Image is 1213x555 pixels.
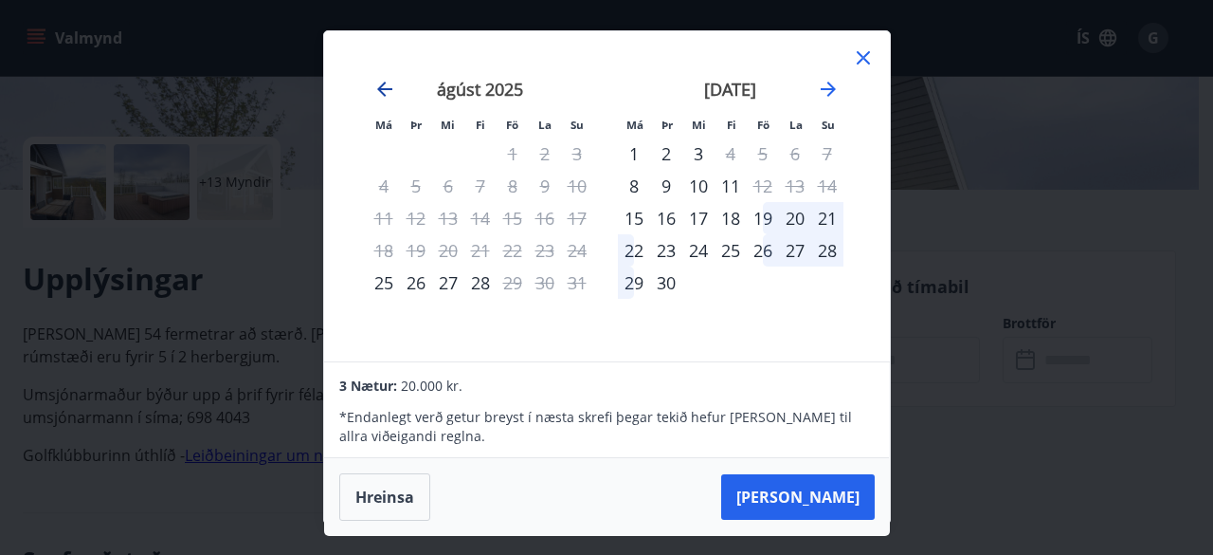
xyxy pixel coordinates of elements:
small: Su [822,118,835,132]
td: Choose þriðjudagur, 26. ágúst 2025 as your check-in date. It’s available. [400,267,432,299]
td: Not available. laugardagur, 30. ágúst 2025 [529,267,561,299]
td: Choose föstudagur, 29. ágúst 2025 as your check-in date. It’s available. [497,267,529,299]
small: Fö [506,118,518,132]
small: Fö [757,118,769,132]
td: Not available. sunnudagur, 7. september 2025 [811,138,843,170]
td: Not available. laugardagur, 23. ágúst 2025 [529,234,561,267]
td: Choose föstudagur, 12. september 2025 as your check-in date. It’s available. [747,170,779,202]
div: Calendar [347,54,867,341]
td: Choose mánudagur, 22. september 2025 as your check-in date. It’s available. [618,234,650,267]
strong: ágúst 2025 [437,78,523,101]
div: Aðeins innritun í boði [368,267,400,299]
td: Choose mánudagur, 29. september 2025 as your check-in date. It’s available. [618,267,650,299]
div: 26 [747,234,779,267]
td: Not available. fimmtudagur, 21. ágúst 2025 [464,234,497,267]
td: Not available. föstudagur, 8. ágúst 2025 [497,170,529,202]
td: Not available. þriðjudagur, 19. ágúst 2025 [400,234,432,267]
div: Aðeins innritun í boði [618,202,650,234]
td: Choose miðvikudagur, 17. september 2025 as your check-in date. It’s available. [682,202,715,234]
td: Not available. laugardagur, 9. ágúst 2025 [529,170,561,202]
td: Not available. sunnudagur, 3. ágúst 2025 [561,138,593,170]
td: Not available. miðvikudagur, 20. ágúst 2025 [432,234,464,267]
div: 22 [618,234,650,267]
small: Su [570,118,584,132]
td: Choose föstudagur, 19. september 2025 as your check-in date. It’s available. [747,202,779,234]
div: Move forward to switch to the next month. [817,78,840,101]
td: Choose mánudagur, 15. september 2025 as your check-in date. It’s available. [618,202,650,234]
td: Choose sunnudagur, 28. september 2025 as your check-in date. It’s available. [811,234,843,267]
td: Choose þriðjudagur, 2. september 2025 as your check-in date. It’s available. [650,138,682,170]
td: Not available. sunnudagur, 10. ágúst 2025 [561,170,593,202]
td: Not available. mánudagur, 4. ágúst 2025 [368,170,400,202]
td: Not available. föstudagur, 15. ágúst 2025 [497,202,529,234]
td: Choose föstudagur, 26. september 2025 as your check-in date. It’s available. [747,234,779,267]
td: Not available. föstudagur, 5. september 2025 [747,138,779,170]
small: Má [375,118,392,132]
td: Not available. sunnudagur, 24. ágúst 2025 [561,234,593,267]
td: Choose fimmtudagur, 25. september 2025 as your check-in date. It’s available. [715,234,747,267]
td: Choose mánudagur, 1. september 2025 as your check-in date. It’s available. [618,138,650,170]
div: 11 [715,170,747,202]
td: Not available. þriðjudagur, 5. ágúst 2025 [400,170,432,202]
div: 29 [618,267,650,299]
td: Not available. fimmtudagur, 14. ágúst 2025 [464,202,497,234]
td: Choose miðvikudagur, 3. september 2025 as your check-in date. It’s available. [682,138,715,170]
small: Þr [661,118,673,132]
div: 24 [682,234,715,267]
td: Choose laugardagur, 20. september 2025 as your check-in date. It’s available. [779,202,811,234]
div: 18 [715,202,747,234]
button: [PERSON_NAME] [721,474,875,520]
div: 27 [779,234,811,267]
td: Not available. sunnudagur, 14. september 2025 [811,170,843,202]
div: 26 [400,267,432,299]
td: Choose þriðjudagur, 30. september 2025 as your check-in date. It’s available. [650,267,682,299]
td: Choose sunnudagur, 21. september 2025 as your check-in date. It’s available. [811,202,843,234]
div: 28 [464,267,497,299]
div: 25 [715,234,747,267]
div: 9 [650,170,682,202]
td: Choose mánudagur, 25. ágúst 2025 as your check-in date. It’s available. [368,267,400,299]
td: Choose miðvikudagur, 27. ágúst 2025 as your check-in date. It’s available. [432,267,464,299]
small: La [789,118,803,132]
strong: [DATE] [704,78,756,101]
td: Choose miðvikudagur, 10. september 2025 as your check-in date. It’s available. [682,170,715,202]
div: 28 [811,234,843,267]
div: 10 [682,170,715,202]
td: Choose laugardagur, 27. september 2025 as your check-in date. It’s available. [779,234,811,267]
td: Not available. sunnudagur, 17. ágúst 2025 [561,202,593,234]
td: Not available. föstudagur, 22. ágúst 2025 [497,234,529,267]
span: 3 Nætur: [339,377,397,395]
td: Not available. sunnudagur, 31. ágúst 2025 [561,267,593,299]
div: 23 [650,234,682,267]
div: Aðeins útritun í boði [497,267,529,299]
div: Aðeins innritun í boði [618,170,650,202]
td: Choose þriðjudagur, 9. september 2025 as your check-in date. It’s available. [650,170,682,202]
div: 16 [650,202,682,234]
div: 27 [432,267,464,299]
small: Mi [441,118,455,132]
td: Not available. miðvikudagur, 13. ágúst 2025 [432,202,464,234]
div: 2 [650,138,682,170]
td: Choose mánudagur, 8. september 2025 as your check-in date. It’s available. [618,170,650,202]
button: Hreinsa [339,473,430,521]
div: 3 [682,138,715,170]
div: 21 [811,202,843,234]
td: Not available. mánudagur, 11. ágúst 2025 [368,202,400,234]
td: Choose þriðjudagur, 23. september 2025 as your check-in date. It’s available. [650,234,682,267]
div: 19 [747,202,779,234]
td: Choose fimmtudagur, 28. ágúst 2025 as your check-in date. It’s available. [464,267,497,299]
td: Not available. laugardagur, 13. september 2025 [779,170,811,202]
div: 17 [682,202,715,234]
small: La [538,118,552,132]
td: Not available. fimmtudagur, 7. ágúst 2025 [464,170,497,202]
div: Aðeins útritun í boði [747,170,779,202]
small: Fi [727,118,736,132]
span: 20.000 kr. [401,377,462,395]
td: Not available. laugardagur, 16. ágúst 2025 [529,202,561,234]
div: 20 [779,202,811,234]
td: Choose miðvikudagur, 24. september 2025 as your check-in date. It’s available. [682,234,715,267]
td: Not available. laugardagur, 6. september 2025 [779,138,811,170]
td: Choose fimmtudagur, 4. september 2025 as your check-in date. It’s available. [715,138,747,170]
small: Fi [476,118,485,132]
p: * Endanlegt verð getur breyst í næsta skrefi þegar tekið hefur [PERSON_NAME] til allra viðeigandi... [339,408,874,446]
